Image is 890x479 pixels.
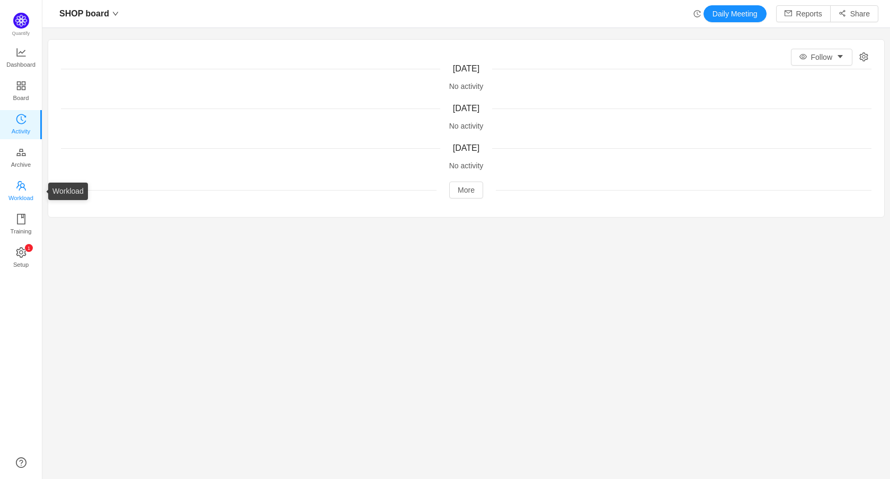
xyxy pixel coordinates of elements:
[449,182,483,198] button: More
[61,160,871,171] div: No activity
[453,104,479,113] span: [DATE]
[16,80,26,91] i: icon: appstore
[8,187,33,209] span: Workload
[453,143,479,152] span: [DATE]
[791,49,852,66] button: icon: eyeFollowicon: caret-down
[112,11,119,17] i: icon: down
[16,180,26,191] i: icon: team
[6,54,35,75] span: Dashboard
[859,52,868,61] i: icon: setting
[16,457,26,468] a: icon: question-circle
[25,244,33,252] sup: 1
[16,181,26,202] a: Workload
[13,87,29,109] span: Board
[16,148,26,169] a: Archive
[453,64,479,73] span: [DATE]
[16,114,26,124] i: icon: history
[776,5,831,22] button: icon: mailReports
[16,214,26,236] a: Training
[16,147,26,158] i: icon: gold
[16,247,26,258] i: icon: setting
[27,244,30,252] p: 1
[12,31,30,36] span: Quantify
[16,47,26,58] i: icon: line-chart
[61,121,871,132] div: No activity
[11,154,31,175] span: Archive
[693,10,701,17] i: icon: history
[13,254,29,275] span: Setup
[16,81,26,102] a: Board
[61,81,871,92] div: No activity
[13,13,29,29] img: Quantify
[16,48,26,69] a: Dashboard
[12,121,30,142] span: Activity
[16,114,26,135] a: Activity
[704,5,767,22] button: Daily Meeting
[10,221,31,242] span: Training
[16,248,26,269] a: icon: settingSetup
[59,5,109,22] span: SHOP board
[16,214,26,224] i: icon: book
[830,5,878,22] button: icon: share-altShare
